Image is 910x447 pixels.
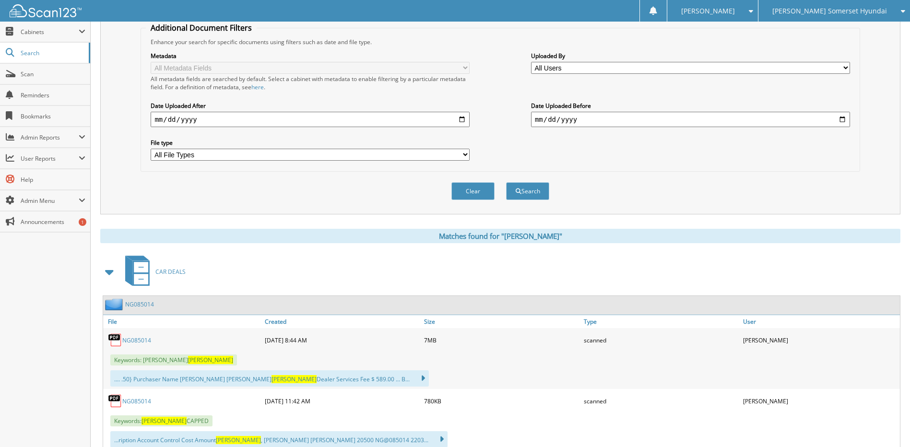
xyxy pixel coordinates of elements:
[21,112,85,120] span: Bookmarks
[151,112,470,127] input: start
[122,336,151,344] a: NG085014
[188,356,233,364] span: [PERSON_NAME]
[531,102,850,110] label: Date Uploaded Before
[451,182,495,200] button: Clear
[21,133,79,141] span: Admin Reports
[151,75,470,91] div: All metadata fields are searched by default. Select a cabinet with metadata to enable filtering b...
[10,4,82,17] img: scan123-logo-white.svg
[122,397,151,405] a: NG085014
[110,370,429,387] div: .... .50} Purchaser Name [PERSON_NAME] [PERSON_NAME] Dealer Services Fee $ 589.00 ... B...
[422,315,581,328] a: Size
[108,394,122,408] img: PDF.png
[262,330,422,350] div: [DATE] 8:44 AM
[79,218,86,226] div: 1
[151,139,470,147] label: File type
[862,401,910,447] iframe: Chat Widget
[21,70,85,78] span: Scan
[103,315,262,328] a: File
[110,354,237,365] span: Keywords: [PERSON_NAME]
[146,38,854,46] div: Enhance your search for specific documents using filters such as date and file type.
[422,330,581,350] div: 7MB
[125,300,154,308] a: NG085014
[21,154,79,163] span: User Reports
[262,315,422,328] a: Created
[21,197,79,205] span: Admin Menu
[772,8,887,14] span: [PERSON_NAME] Somerset Hyundai
[741,315,900,328] a: User
[119,253,186,291] a: CAR DEALS
[262,391,422,411] div: [DATE] 11:42 AM
[681,8,735,14] span: [PERSON_NAME]
[21,91,85,99] span: Reminders
[142,417,187,425] span: [PERSON_NAME]
[741,391,900,411] div: [PERSON_NAME]
[581,330,741,350] div: scanned
[146,23,257,33] legend: Additional Document Filters
[506,182,549,200] button: Search
[100,229,900,243] div: Matches found for "[PERSON_NAME]"
[108,333,122,347] img: PDF.png
[21,28,79,36] span: Cabinets
[151,52,470,60] label: Metadata
[21,176,85,184] span: Help
[251,83,264,91] a: here
[272,375,317,383] span: [PERSON_NAME]
[21,49,84,57] span: Search
[531,52,850,60] label: Uploaded By
[155,268,186,276] span: CAR DEALS
[216,436,261,444] span: [PERSON_NAME]
[105,298,125,310] img: folder2.png
[581,315,741,328] a: Type
[110,415,213,426] span: Keywords: CAPPED
[151,102,470,110] label: Date Uploaded After
[741,330,900,350] div: [PERSON_NAME]
[531,112,850,127] input: end
[21,218,85,226] span: Announcements
[581,391,741,411] div: scanned
[422,391,581,411] div: 780KB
